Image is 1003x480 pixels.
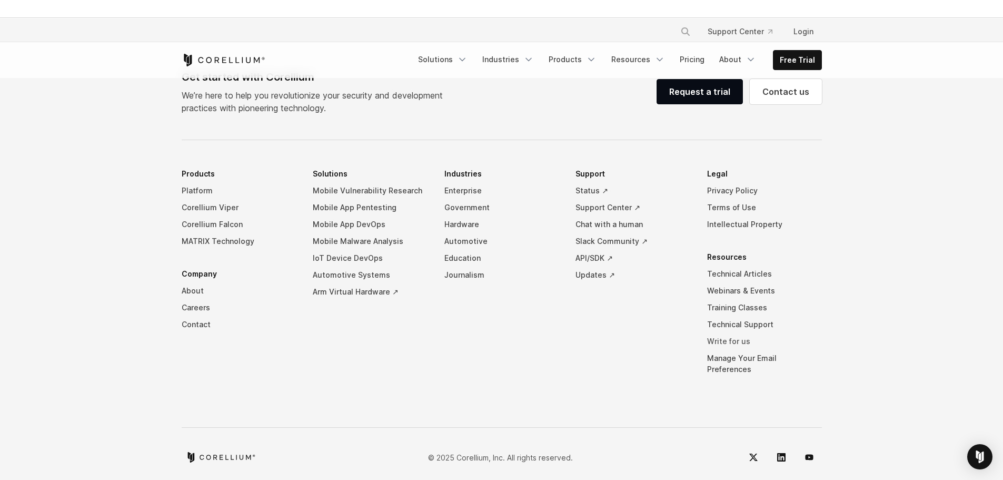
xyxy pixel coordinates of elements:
a: Corellium Viper [182,199,296,216]
a: Enterprise [444,182,559,199]
a: LinkedIn [769,445,794,470]
a: Mobile App Pentesting [313,199,428,216]
a: Technical Articles [707,266,822,282]
a: Free Trial [773,51,821,70]
a: Intellectual Property [707,216,822,233]
a: YouTube [797,445,822,470]
a: Request a trial [657,79,743,104]
a: Privacy Policy [707,182,822,199]
a: Solutions [412,50,474,69]
a: About [713,50,762,69]
div: Open Intercom Messenger [967,444,992,469]
a: Slack Community ↗ [575,233,690,250]
a: Mobile Vulnerability Research [313,182,428,199]
a: Corellium Home [182,54,265,66]
a: Write for us [707,333,822,350]
a: Contact us [750,79,822,104]
a: Resources [605,50,671,69]
a: Mobile App DevOps [313,216,428,233]
a: Training Classes [707,299,822,316]
a: Journalism [444,267,559,283]
a: Mobile Malware Analysis [313,233,428,250]
a: Terms of Use [707,199,822,216]
a: Login [785,22,822,41]
a: Updates ↗ [575,267,690,283]
a: Support Center [699,22,781,41]
div: Navigation Menu [668,22,822,41]
a: Arm Virtual Hardware ↗ [313,283,428,300]
a: Education [444,250,559,267]
a: Webinars & Events [707,282,822,299]
a: Manage Your Email Preferences [707,350,822,378]
a: About [182,282,296,299]
a: Technical Support [707,316,822,333]
a: Platform [182,182,296,199]
p: © 2025 Corellium, Inc. All rights reserved. [428,452,573,463]
a: Chat with a human [575,216,690,233]
div: Navigation Menu [412,50,822,70]
div: Navigation Menu [182,165,822,394]
a: Contact [182,316,296,333]
button: Search [676,22,695,41]
a: Hardware [444,216,559,233]
a: Corellium Falcon [182,216,296,233]
a: MATRIX Technology [182,233,296,250]
p: We’re here to help you revolutionize your security and development practices with pioneering tech... [182,89,451,114]
a: API/SDK ↗ [575,250,690,267]
a: Support Center ↗ [575,199,690,216]
a: Automotive Systems [313,267,428,283]
a: IoT Device DevOps [313,250,428,267]
a: Status ↗ [575,182,690,199]
a: Careers [182,299,296,316]
a: Automotive [444,233,559,250]
a: Pricing [673,50,711,69]
a: Industries [476,50,540,69]
a: Products [542,50,603,69]
a: Government [444,199,559,216]
a: Twitter [741,445,766,470]
a: Corellium home [186,452,256,463]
